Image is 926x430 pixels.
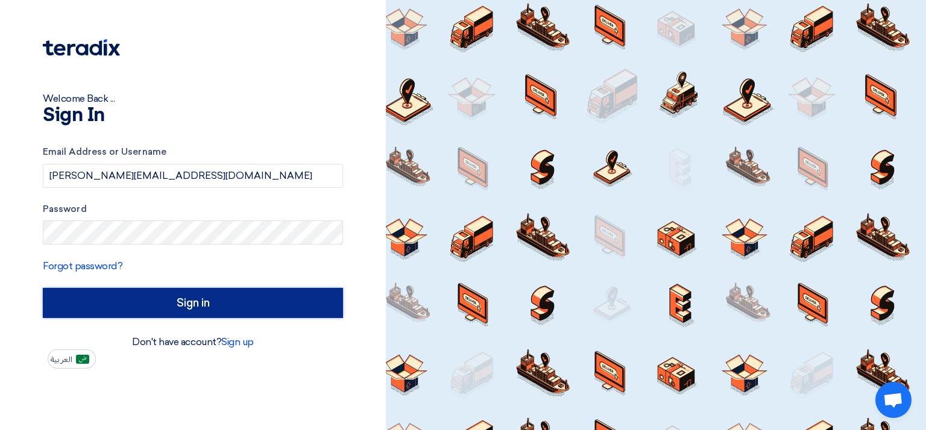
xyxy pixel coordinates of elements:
img: Teradix logo [43,39,120,56]
span: العربية [51,355,72,364]
button: العربية [48,349,96,369]
a: Forgot password? [43,260,122,272]
div: Welcome Back ... [43,92,343,106]
h1: Sign In [43,106,343,125]
label: Email Address or Username [43,145,343,159]
label: Password [43,202,343,216]
div: Open chat [875,382,912,418]
input: Sign in [43,288,343,318]
img: ar-AR.png [76,355,89,364]
a: Sign up [221,336,254,347]
input: Enter your business email or username [43,164,343,188]
div: Don't have account? [43,335,343,349]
